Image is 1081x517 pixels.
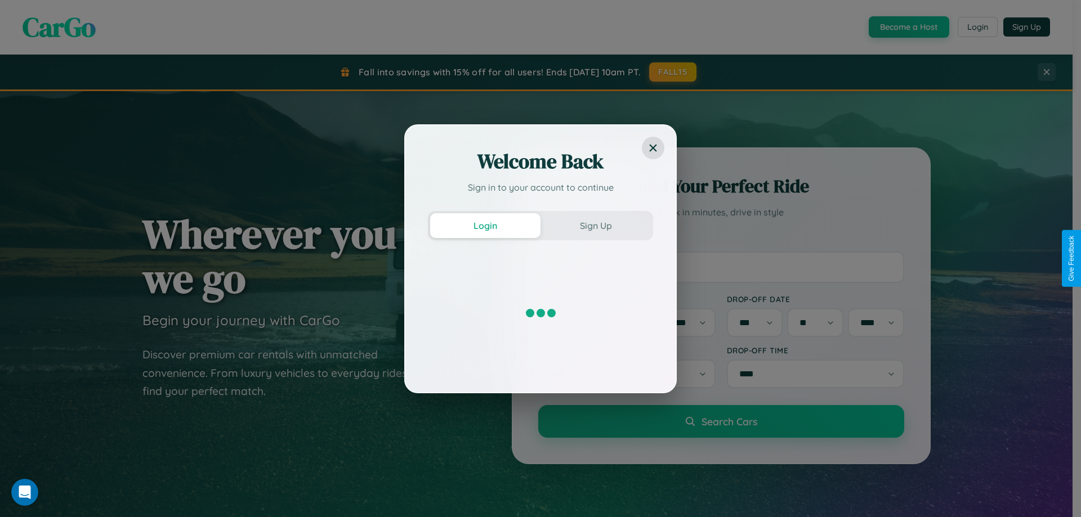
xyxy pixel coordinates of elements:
button: Login [430,213,540,238]
button: Sign Up [540,213,651,238]
iframe: Intercom live chat [11,479,38,506]
h2: Welcome Back [428,148,653,175]
div: Give Feedback [1067,236,1075,281]
p: Sign in to your account to continue [428,181,653,194]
